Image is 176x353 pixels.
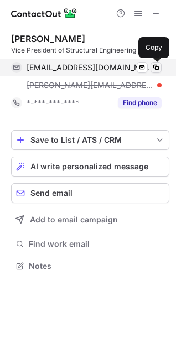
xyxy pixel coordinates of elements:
[30,162,148,171] span: AI write personalized message
[11,258,169,274] button: Notes
[118,97,162,108] button: Reveal Button
[11,183,169,203] button: Send email
[11,33,85,44] div: [PERSON_NAME]
[11,130,169,150] button: save-profile-one-click
[29,261,165,271] span: Notes
[11,236,169,252] button: Find work email
[30,189,73,198] span: Send email
[27,63,153,72] span: [EMAIL_ADDRESS][DOMAIN_NAME]
[11,210,169,230] button: Add to email campaign
[29,239,165,249] span: Find work email
[11,157,169,176] button: AI write personalized message
[30,215,118,224] span: Add to email campaign
[11,45,169,55] div: Vice President of Structural Engineering
[11,7,77,20] img: ContactOut v5.3.10
[27,80,153,90] span: [PERSON_NAME][EMAIL_ADDRESS][DOMAIN_NAME]
[30,136,150,144] div: Save to List / ATS / CRM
